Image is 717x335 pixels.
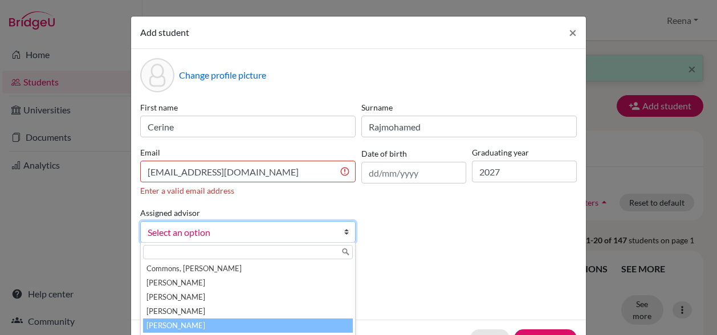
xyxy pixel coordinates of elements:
input: dd/mm/yyyy [361,162,466,183]
span: Select an option [148,225,333,240]
li: [PERSON_NAME] [143,304,353,318]
p: Parents [140,261,577,275]
li: Commons, [PERSON_NAME] [143,262,353,276]
label: Assigned advisor [140,207,200,219]
div: Profile picture [140,58,174,92]
label: First name [140,101,356,113]
li: [PERSON_NAME] [143,290,353,304]
li: [PERSON_NAME] [143,276,353,290]
label: Date of birth [361,148,407,160]
button: Close [560,17,586,48]
div: Enter a valid email address [140,185,356,197]
label: Email [140,146,356,158]
li: [PERSON_NAME] [143,318,353,333]
label: Graduating year [472,146,577,158]
label: Surname [361,101,577,113]
span: × [569,24,577,40]
span: Add student [140,27,189,38]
